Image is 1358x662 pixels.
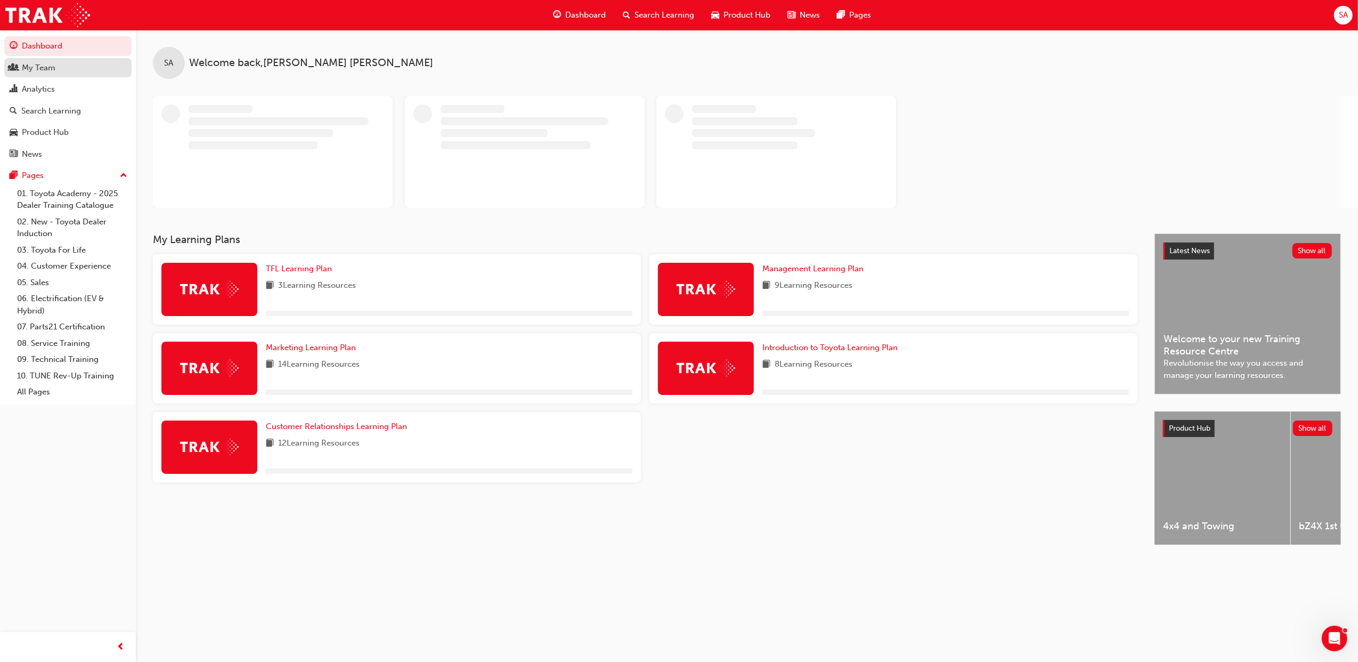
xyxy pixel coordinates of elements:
[22,83,55,95] div: Analytics
[779,4,828,26] a: news-iconNews
[614,4,703,26] a: search-iconSearch Learning
[1154,411,1290,545] a: 4x4 and Towing
[544,4,614,26] a: guage-iconDashboard
[762,263,868,275] a: Management Learning Plan
[800,9,820,21] span: News
[10,63,18,73] span: people-icon
[153,233,1137,246] h3: My Learning Plans
[266,263,336,275] a: TFL Learning Plan
[849,9,871,21] span: Pages
[13,242,132,259] a: 03. Toyota For Life
[1334,6,1353,25] button: SA
[266,342,360,354] a: Marketing Learning Plan
[13,214,132,242] a: 02. New - Toyota Dealer Induction
[120,169,127,183] span: up-icon
[10,42,18,51] span: guage-icon
[1169,424,1210,433] span: Product Hub
[13,290,132,319] a: 06. Electrification (EV & Hybrid)
[837,9,845,22] span: pages-icon
[4,166,132,185] button: Pages
[762,358,770,372] span: book-icon
[13,368,132,384] a: 10. TUNE Rev-Up Training
[787,9,795,22] span: news-icon
[4,34,132,166] button: DashboardMy TeamAnalyticsSearch LearningProduct HubNews
[22,62,55,74] div: My Team
[565,9,606,21] span: Dashboard
[1164,357,1332,381] span: Revolutionise the way you access and manage your learning resources.
[266,437,274,450] span: book-icon
[553,9,561,22] span: guage-icon
[828,4,880,26] a: pages-iconPages
[1293,421,1333,436] button: Show all
[21,105,81,117] div: Search Learning
[762,343,898,352] span: Introduction to Toyota Learning Plan
[635,9,694,21] span: Search Learning
[13,351,132,368] a: 09. Technical Training
[10,171,18,181] span: pages-icon
[13,384,132,400] a: All Pages
[278,358,360,372] span: 14 Learning Resources
[762,264,864,273] span: Management Learning Plan
[775,358,852,372] span: 8 Learning Resources
[189,57,433,69] span: Welcome back , [PERSON_NAME] [PERSON_NAME]
[5,3,90,27] img: Trak
[762,342,902,354] a: Introduction to Toyota Learning Plan
[180,439,239,455] img: Trak
[4,36,132,56] a: Dashboard
[266,358,274,372] span: book-icon
[266,422,407,431] span: Customer Relationships Learning Plan
[677,281,735,297] img: Trak
[4,79,132,99] a: Analytics
[4,123,132,142] a: Product Hub
[13,258,132,275] a: 04. Customer Experience
[10,107,17,116] span: search-icon
[10,150,18,159] span: news-icon
[13,275,132,291] a: 05. Sales
[1169,246,1210,255] span: Latest News
[10,85,18,94] span: chart-icon
[723,9,770,21] span: Product Hub
[13,319,132,335] a: 07. Parts21 Certification
[278,279,356,293] span: 3 Learning Resources
[1154,233,1341,394] a: Latest NewsShow allWelcome to your new Training Resource CentreRevolutionise the way you access a...
[711,9,719,22] span: car-icon
[762,279,770,293] span: book-icon
[623,9,630,22] span: search-icon
[1339,9,1348,21] span: SA
[180,360,239,376] img: Trak
[13,185,132,214] a: 01. Toyota Academy - 2025 Dealer Training Catalogue
[1322,626,1347,651] iframe: Intercom live chat
[180,281,239,297] img: Trak
[266,279,274,293] span: book-icon
[1163,420,1332,437] a: Product HubShow all
[4,101,132,121] a: Search Learning
[13,335,132,352] a: 08. Service Training
[22,169,44,182] div: Pages
[1163,520,1282,532] span: 4x4 and Towing
[165,57,174,69] span: SA
[22,148,42,160] div: News
[266,343,356,352] span: Marketing Learning Plan
[703,4,779,26] a: car-iconProduct Hub
[10,128,18,138] span: car-icon
[4,58,132,78] a: My Team
[117,641,125,654] span: prev-icon
[1164,243,1332,260] a: Latest NewsShow all
[1292,243,1332,259] button: Show all
[22,126,69,139] div: Product Hub
[4,144,132,164] a: News
[266,421,411,433] a: Customer Relationships Learning Plan
[266,264,332,273] span: TFL Learning Plan
[278,437,360,450] span: 12 Learning Resources
[1164,333,1332,357] span: Welcome to your new Training Resource Centre
[775,279,852,293] span: 9 Learning Resources
[677,360,735,376] img: Trak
